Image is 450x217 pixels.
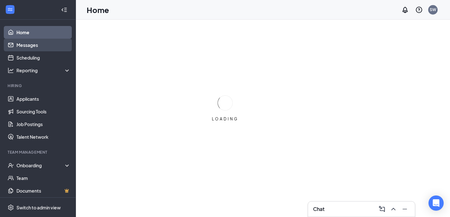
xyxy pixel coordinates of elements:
[16,93,71,105] a: Applicants
[430,7,436,12] div: SW
[16,26,71,39] a: Home
[8,150,69,155] div: Team Management
[7,6,13,13] svg: WorkstreamLogo
[16,118,71,131] a: Job Postings
[16,184,71,197] a: DocumentsCrown
[377,204,387,214] button: ComposeMessage
[16,51,71,64] a: Scheduling
[16,105,71,118] a: Sourcing Tools
[8,204,14,211] svg: Settings
[16,67,71,73] div: Reporting
[400,204,410,214] button: Minimize
[16,162,65,169] div: Onboarding
[16,131,71,143] a: Talent Network
[401,6,409,14] svg: Notifications
[378,205,386,213] svg: ComposeMessage
[8,83,69,88] div: Hiring
[313,206,324,213] h3: Chat
[428,195,444,211] div: Open Intercom Messenger
[388,204,398,214] button: ChevronUp
[16,204,61,211] div: Switch to admin view
[8,162,14,169] svg: UserCheck
[16,172,71,184] a: Team
[390,205,397,213] svg: ChevronUp
[209,116,241,122] div: LOADING
[8,67,14,73] svg: Analysis
[16,39,71,51] a: Messages
[87,4,109,15] h1: Home
[61,7,67,13] svg: Collapse
[415,6,423,14] svg: QuestionInfo
[401,205,409,213] svg: Minimize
